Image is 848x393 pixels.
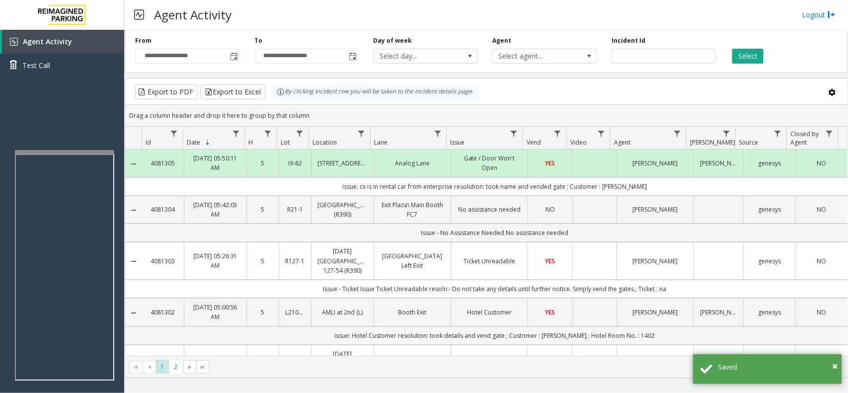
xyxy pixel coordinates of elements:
[229,127,242,140] a: Date Filter Menu
[142,326,848,345] td: issue: Hotel Customer resolution: took details and vend gate ; Customer : [PERSON_NAME] ; Hotel R...
[380,200,445,219] a: Exit Plaza\ Main Booth FC7
[148,256,178,266] a: 4081303
[254,36,262,45] label: To
[317,308,368,317] a: AMLI at 2nd (L)
[125,107,848,124] div: Drag a column header and drop it here to group by that column
[142,177,848,196] td: issue: cx is in rental car from enterprise resolution: took name and vended gate ; Customer : [PE...
[204,139,212,147] span: Sortable
[22,60,50,71] span: Test Call
[228,49,239,63] span: Toggle popup
[285,205,305,214] a: R21-1
[802,158,842,168] a: NO
[317,246,368,275] a: [DATE] [GEOGRAPHIC_DATA] 127-54 (R390)
[457,205,522,214] a: No assistance needed
[457,154,522,172] a: Gate / Door Won't Open
[187,138,200,147] span: Date
[190,200,240,219] a: [DATE] 05:42:03 AM
[817,159,826,167] span: NO
[380,308,445,317] a: Booth Exit
[802,308,842,317] a: NO
[817,257,826,265] span: NO
[493,49,575,63] span: Select agent...
[802,256,842,266] a: NO
[142,280,848,298] td: Issue - Ticket Issue Ticket Unreadable resoln:- Do not take any details until further notice. Sim...
[718,362,835,372] div: Saved
[832,359,838,373] span: ×
[380,158,445,168] a: Analog Lane
[750,308,789,317] a: genesys
[125,160,142,168] a: Collapse Details
[253,158,273,168] a: 5
[374,36,412,45] label: Day of week
[148,205,178,214] a: 4081304
[285,308,305,317] a: L21063800
[190,354,240,373] a: [DATE] 04:58:18 AM
[125,127,848,356] div: Data table
[527,138,541,147] span: Vend
[216,363,838,371] kendo-pager-info: 1 - 30 of 50 items
[570,138,587,147] span: Video
[534,158,566,168] a: YES
[169,360,182,374] span: Page 2
[750,256,789,266] a: genesys
[802,205,842,214] a: NO
[700,308,737,317] a: [PERSON_NAME]
[142,224,848,242] td: Issue - No Assistance Needed No assistance needed
[2,30,124,54] a: Agent Activity
[623,308,688,317] a: [PERSON_NAME]
[534,308,566,317] a: YES
[200,84,265,99] button: Export to Excel
[534,256,566,266] a: YES
[199,363,207,371] span: Go to the last page
[190,154,240,172] a: [DATE] 05:50:11 AM
[623,256,688,266] a: [PERSON_NAME]
[183,360,196,374] span: Go to the next page
[155,360,169,374] span: Page 1
[832,359,838,374] button: Close
[317,158,368,168] a: [STREET_ADDRESS]
[249,138,253,147] span: H
[317,200,368,219] a: [GEOGRAPHIC_DATA] (R390)
[431,127,444,140] a: Lane Filter Menu
[534,205,566,214] a: NO
[457,354,522,373] a: Gate / Door Won't Open
[671,127,684,140] a: Agent Filter Menu
[317,349,368,378] a: [DATE] [GEOGRAPHIC_DATA] 127-54 (R390)
[545,159,555,167] span: YES
[148,308,178,317] a: 4081302
[612,36,645,45] label: Incident Id
[312,138,337,147] span: Location
[595,127,608,140] a: Video Filter Menu
[828,9,836,20] img: logout
[817,205,826,214] span: NO
[507,127,521,140] a: Issue Filter Menu
[134,2,144,27] img: pageIcon
[802,9,836,20] a: Logout
[374,49,457,63] span: Select day...
[149,2,236,27] h3: Agent Activity
[545,308,555,316] span: YES
[190,251,240,270] a: [DATE] 05:26:31 AM
[261,127,274,140] a: H Filter Menu
[285,158,305,168] a: I9-82
[355,127,368,140] a: Location Filter Menu
[451,138,465,147] span: Issue
[380,354,445,373] a: [GEOGRAPHIC_DATA] Exit
[253,256,273,266] a: 5
[739,138,759,147] span: Source
[700,158,737,168] a: [PERSON_NAME]
[732,49,764,64] button: Select
[277,88,285,96] img: infoIcon.svg
[125,309,142,317] a: Collapse Details
[457,308,522,317] a: Hotel Customer
[823,127,836,140] a: Closed by Agent Filter Menu
[492,36,511,45] label: Agent
[347,49,358,63] span: Toggle popup
[125,257,142,265] a: Collapse Details
[281,138,290,147] span: Lot
[272,84,478,99] div: By clicking Incident row you will be taken to the incident details page.
[146,138,151,147] span: Id
[750,205,789,214] a: genesys
[196,360,210,374] span: Go to the last page
[817,308,826,316] span: NO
